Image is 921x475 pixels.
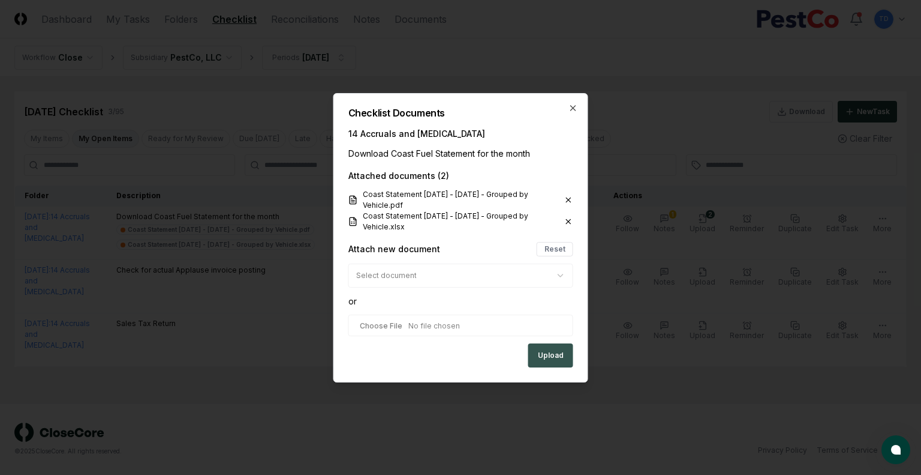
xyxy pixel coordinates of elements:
div: Attach new document [348,243,440,255]
button: Upload [528,343,573,368]
button: Reset [537,242,573,256]
div: 14 Accruals and [MEDICAL_DATA] [348,127,573,140]
div: Attached documents ( 2 ) [348,169,573,182]
div: Download Coast Fuel Statement for the month [348,147,573,160]
a: Coast Statement [DATE] - [DATE] - Grouped by Vehicle.xlsx [348,211,564,232]
a: Coast Statement [DATE] - [DATE] - Grouped by Vehicle.pdf [348,189,564,211]
h2: Checklist Documents [348,108,573,118]
div: or [348,295,573,307]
